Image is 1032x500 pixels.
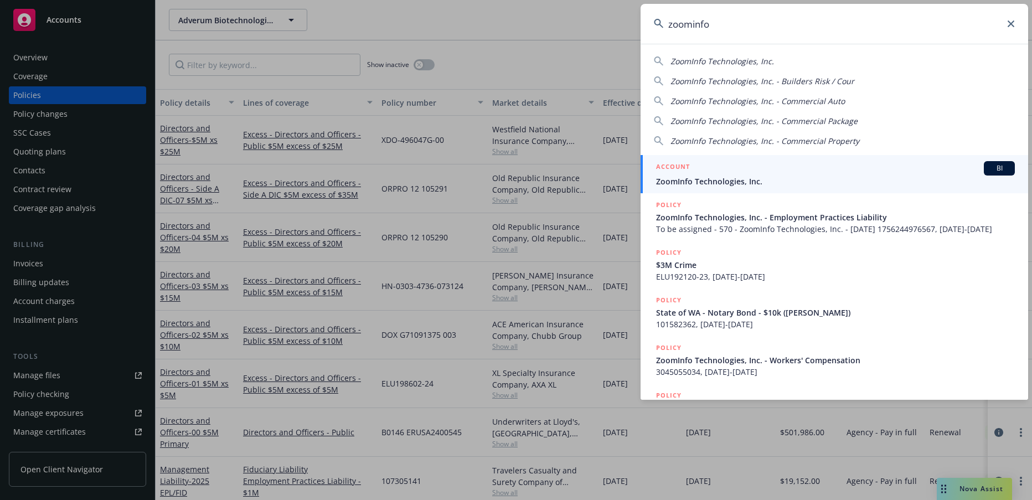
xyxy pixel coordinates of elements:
[641,193,1028,241] a: POLICYZoomInfo Technologies, Inc. - Employment Practices LiabilityTo be assigned - 570 - ZoomInfo...
[656,295,682,306] h5: POLICY
[656,247,682,258] h5: POLICY
[656,259,1015,271] span: $3M Crime
[656,307,1015,318] span: State of WA - Notary Bond - $10k ([PERSON_NAME])
[656,212,1015,223] span: ZoomInfo Technologies, Inc. - Employment Practices Liability
[641,4,1028,44] input: Search...
[670,76,854,86] span: ZoomInfo Technologies, Inc. - Builders Risk / Cour
[656,271,1015,282] span: ELU192120-23, [DATE]-[DATE]
[656,161,690,174] h5: ACCOUNT
[670,56,774,66] span: ZoomInfo Technologies, Inc.
[656,390,682,401] h5: POLICY
[641,241,1028,288] a: POLICY$3M CrimeELU192120-23, [DATE]-[DATE]
[656,354,1015,366] span: ZoomInfo Technologies, Inc. - Workers' Compensation
[656,342,682,353] h5: POLICY
[641,288,1028,336] a: POLICYState of WA - Notary Bond - $10k ([PERSON_NAME])101582362, [DATE]-[DATE]
[670,136,859,146] span: ZoomInfo Technologies, Inc. - Commercial Property
[988,163,1010,173] span: BI
[656,318,1015,330] span: 101582362, [DATE]-[DATE]
[670,116,858,126] span: ZoomInfo Technologies, Inc. - Commercial Package
[656,199,682,210] h5: POLICY
[656,176,1015,187] span: ZoomInfo Technologies, Inc.
[670,96,845,106] span: ZoomInfo Technologies, Inc. - Commercial Auto
[641,384,1028,431] a: POLICY
[641,336,1028,384] a: POLICYZoomInfo Technologies, Inc. - Workers' Compensation3045055034, [DATE]-[DATE]
[656,223,1015,235] span: To be assigned - 570 - ZoomInfo Technologies, Inc. - [DATE] 1756244976567, [DATE]-[DATE]
[641,155,1028,193] a: ACCOUNTBIZoomInfo Technologies, Inc.
[656,366,1015,378] span: 3045055034, [DATE]-[DATE]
